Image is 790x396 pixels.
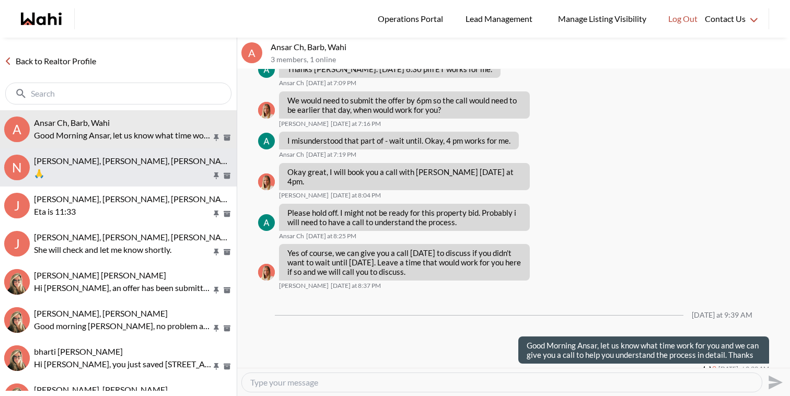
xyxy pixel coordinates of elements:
[4,307,30,333] img: S
[4,345,30,371] div: bharti goyal, Barbara
[4,307,30,333] div: Sean Andrade, Barb
[34,385,168,394] span: [PERSON_NAME], [PERSON_NAME]
[212,209,221,218] button: Pin
[279,120,329,128] span: [PERSON_NAME]
[287,96,521,114] p: We would need to submit the offer by 6pm so the call would need to be earlier that day, when woul...
[331,191,381,200] time: 2025-08-15T00:04:05.729Z
[34,270,166,280] span: [PERSON_NAME] [PERSON_NAME]
[258,264,275,281] div: Michelle Ryckman
[34,243,212,256] p: She will check and let me know shortly.
[212,362,221,371] button: Pin
[222,209,233,218] button: Archive
[222,133,233,142] button: Archive
[250,377,753,388] textarea: Type your message
[4,269,30,295] img: K
[287,208,521,227] p: Please hold off. I might not be ready for this property bid. Probably i will need to have a call ...
[287,248,521,276] p: Yes of course, we can give you a call [DATE] to discuss if you didn't want to wait until [DATE]. ...
[4,117,30,142] div: A
[34,156,236,166] span: [PERSON_NAME], [PERSON_NAME], [PERSON_NAME]
[34,118,110,127] span: Ansar Ch, Barb, Wahi
[271,55,786,64] p: 3 members , 1 online
[258,61,275,78] img: A
[4,231,30,257] div: J
[241,42,262,63] div: A
[34,232,236,242] span: [PERSON_NAME], [PERSON_NAME], [PERSON_NAME]
[258,173,275,190] div: Michelle Ryckman
[34,282,212,294] p: Hi [PERSON_NAME], an offer has been submitted for [STREET_ADDRESS]. If you’re still interested in...
[258,214,275,231] img: A
[287,136,510,145] p: I misunderstood that part of - wait until. Okay, 4 pm works for me.
[762,370,786,394] button: Send
[212,248,221,257] button: Pin
[287,64,492,74] p: Thanks [PERSON_NAME]. [DATE] 6.30 pm ET works for me.
[306,150,356,159] time: 2025-08-14T23:19:12.583Z
[466,12,536,26] span: Lead Management
[703,365,711,373] img: W
[258,61,275,78] div: Ansar Ch
[34,320,212,332] p: Good morning [PERSON_NAME], no problem at all, and thank you for keeping us in the loop! If you’r...
[222,171,233,180] button: Archive
[258,133,275,149] div: Ansar Ch
[279,191,329,200] span: [PERSON_NAME]
[668,12,698,26] span: Log Out
[34,194,305,204] span: [PERSON_NAME], [PERSON_NAME], [PERSON_NAME], [PERSON_NAME]
[222,248,233,257] button: Archive
[692,311,752,320] div: [DATE] at 9:39 AM
[222,286,233,295] button: Archive
[258,102,275,119] div: Michelle Ryckman
[4,155,30,180] div: N
[306,79,356,87] time: 2025-08-14T23:09:37.763Z
[555,12,649,26] span: Manage Listing Visibility
[222,362,233,371] button: Archive
[703,365,711,373] div: Wahi Realtor
[212,171,221,180] button: Pin
[21,13,62,25] a: Wahi homepage
[4,345,30,371] img: b
[271,42,786,52] p: Ansar Ch, Barb, Wahi
[279,79,304,87] span: Ansar Ch
[34,167,212,180] p: 🙏
[222,324,233,333] button: Archive
[712,365,716,374] span: 2
[378,12,447,26] span: Operations Portal
[31,88,208,99] input: Search
[258,133,275,149] img: A
[34,129,212,142] p: Good Morning Ansar, let us know what time work for you and we can give you a call to help you und...
[258,173,275,190] img: M
[718,365,769,373] time: 2025-08-15T13:39:43.104Z
[4,193,30,218] div: J
[258,102,275,119] img: M
[279,150,304,159] span: Ansar Ch
[527,341,761,359] p: Good Morning Ansar, let us know what time work for you and we can give you a call to help you und...
[258,264,275,281] img: M
[331,282,381,290] time: 2025-08-15T00:37:25.716Z
[4,269,30,295] div: Krysten Sousa, Barbara
[212,133,221,142] button: Pin
[279,282,329,290] span: [PERSON_NAME]
[279,232,304,240] span: Ansar Ch
[212,286,221,295] button: Pin
[34,205,212,218] p: Eta is 11:33
[34,346,123,356] span: bharti [PERSON_NAME]
[258,214,275,231] div: Ansar Ch
[287,167,521,186] p: Okay great, I will book you a call with [PERSON_NAME] [DATE] at 4pm.
[212,324,221,333] button: Pin
[306,232,356,240] time: 2025-08-15T00:25:05.757Z
[34,308,168,318] span: [PERSON_NAME], [PERSON_NAME]
[34,358,212,370] p: Hi [PERSON_NAME], you just saved [STREET_ADDRESS]. Would you like to book a showing or receive mo...
[331,120,381,128] time: 2025-08-14T23:16:38.017Z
